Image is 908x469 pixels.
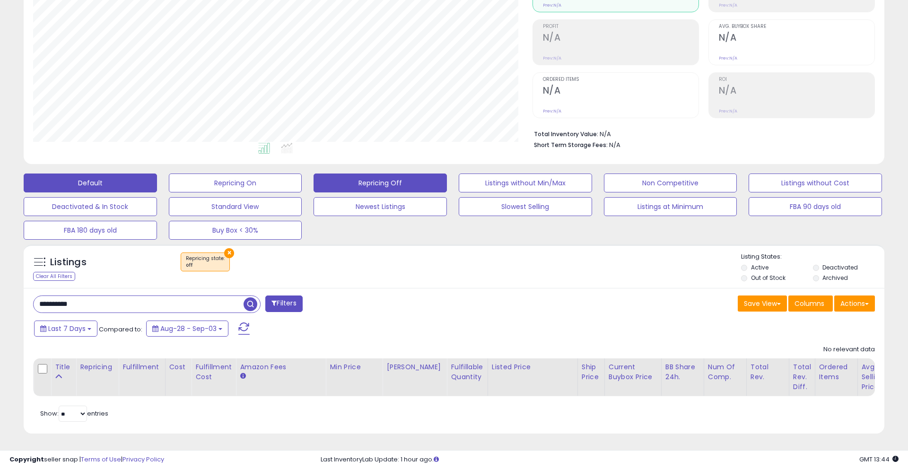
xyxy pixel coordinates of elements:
[609,140,620,149] span: N/A
[330,362,378,372] div: Min Price
[240,372,245,381] small: Amazon Fees.
[240,362,322,372] div: Amazon Fees
[195,362,232,382] div: Fulfillment Cost
[719,85,874,98] h2: N/A
[34,321,97,337] button: Last 7 Days
[186,262,225,269] div: off
[749,197,882,216] button: FBA 90 days old
[719,55,737,61] small: Prev: N/A
[793,362,811,392] div: Total Rev. Diff.
[321,455,899,464] div: Last InventoryLab Update: 1 hour ago.
[169,174,302,192] button: Repricing On
[534,141,608,149] b: Short Term Storage Fees:
[55,362,72,372] div: Title
[862,362,896,392] div: Avg Selling Price
[48,324,86,333] span: Last 7 Days
[160,324,217,333] span: Aug-28 - Sep-03
[822,274,848,282] label: Archived
[169,221,302,240] button: Buy Box < 30%
[24,197,157,216] button: Deactivated & In Stock
[543,2,561,8] small: Prev: N/A
[794,299,824,308] span: Columns
[582,362,601,382] div: Ship Price
[492,362,574,372] div: Listed Price
[719,108,737,114] small: Prev: N/A
[604,174,737,192] button: Non Competitive
[314,174,447,192] button: Repricing Off
[543,108,561,114] small: Prev: N/A
[788,295,833,312] button: Columns
[708,362,742,382] div: Num of Comp.
[50,256,87,269] h5: Listings
[751,263,768,271] label: Active
[609,362,657,382] div: Current Buybox Price
[534,128,868,139] li: N/A
[823,345,875,354] div: No relevant data
[604,197,737,216] button: Listings at Minimum
[314,197,447,216] button: Newest Listings
[80,362,114,372] div: Repricing
[751,362,785,382] div: Total Rev.
[146,321,228,337] button: Aug-28 - Sep-03
[169,197,302,216] button: Standard View
[822,263,858,271] label: Deactivated
[265,295,302,312] button: Filters
[719,2,737,8] small: Prev: N/A
[834,295,875,312] button: Actions
[738,295,787,312] button: Save View
[186,255,225,269] span: Repricing state :
[543,55,561,61] small: Prev: N/A
[33,272,75,281] div: Clear All Filters
[122,362,161,372] div: Fulfillment
[40,409,108,418] span: Show: entries
[459,174,592,192] button: Listings without Min/Max
[741,252,884,261] p: Listing States:
[459,197,592,216] button: Slowest Selling
[9,455,164,464] div: seller snap | |
[122,455,164,464] a: Privacy Policy
[534,130,598,138] b: Total Inventory Value:
[665,362,700,382] div: BB Share 24h.
[859,455,899,464] span: 2025-09-11 13:44 GMT
[819,362,854,382] div: Ordered Items
[9,455,44,464] strong: Copyright
[99,325,142,334] span: Compared to:
[386,362,443,372] div: [PERSON_NAME]
[749,174,882,192] button: Listings without Cost
[543,32,698,45] h2: N/A
[451,362,483,382] div: Fulfillable Quantity
[719,77,874,82] span: ROI
[543,24,698,29] span: Profit
[81,455,121,464] a: Terms of Use
[719,24,874,29] span: Avg. Buybox Share
[224,248,234,258] button: ×
[719,32,874,45] h2: N/A
[543,77,698,82] span: Ordered Items
[169,362,188,372] div: Cost
[24,174,157,192] button: Default
[751,274,786,282] label: Out of Stock
[543,85,698,98] h2: N/A
[24,221,157,240] button: FBA 180 days old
